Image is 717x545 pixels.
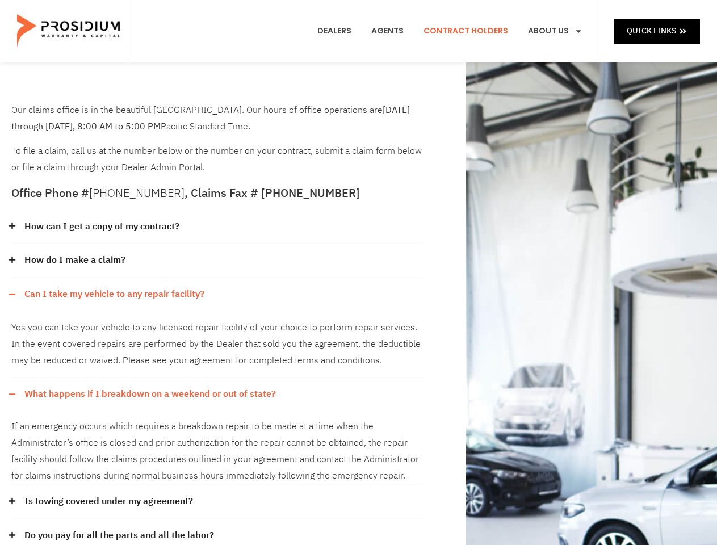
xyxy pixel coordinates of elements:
a: Is towing covered under my agreement? [24,493,193,510]
h5: Office Phone # , Claims Fax # [PHONE_NUMBER] [11,187,424,199]
div: What happens if I breakdown on a weekend or out of state? [11,378,424,411]
div: What happens if I breakdown on a weekend or out of state? [11,411,424,485]
a: Do you pay for all the parts and all the labor? [24,527,214,544]
span: Quick Links [627,24,676,38]
a: What happens if I breakdown on a weekend or out of state? [24,386,276,403]
b: [DATE] through [DATE], 8:00 AM to 5:00 PM [11,103,410,133]
a: Contract Holders [415,10,517,52]
div: How do I make a claim? [11,244,424,278]
div: How can I get a copy of my contract? [11,210,424,244]
div: Can I take my vehicle to any repair facility? [11,278,424,311]
a: How do I make a claim? [24,252,125,269]
a: About Us [519,10,591,52]
div: Can I take my vehicle to any repair facility? [11,311,424,378]
a: How can I get a copy of my contract? [24,219,179,235]
div: Is towing covered under my agreement? [11,485,424,519]
div: To file a claim, call us at the number below or the number on your contract, submit a claim form ... [11,102,424,176]
a: Quick Links [614,19,700,43]
nav: Menu [309,10,591,52]
a: Can I take my vehicle to any repair facility? [24,286,204,303]
p: Our claims office is in the beautiful [GEOGRAPHIC_DATA]. Our hours of office operations are Pacif... [11,102,424,135]
a: Agents [363,10,412,52]
a: Dealers [309,10,360,52]
a: [PHONE_NUMBER] [89,185,185,202]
